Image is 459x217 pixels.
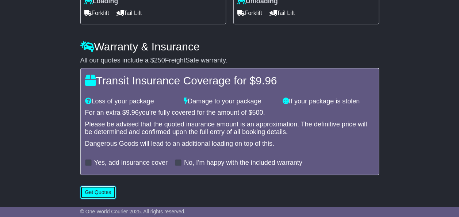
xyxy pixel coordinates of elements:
[184,159,302,167] label: No, I'm happy with the included warranty
[85,109,374,117] div: For an extra $ you're fully covered for the amount of $ .
[180,98,279,106] div: Damage to your package
[85,140,374,148] div: Dangerous Goods will lead to an additional loading on top of this.
[81,98,180,106] div: Loss of your package
[116,7,142,19] span: Tail Lift
[80,57,379,65] div: All our quotes include a $ FreightSafe warranty.
[154,57,165,64] span: 250
[94,159,168,167] label: Yes, add insurance cover
[252,109,263,116] span: 500
[256,75,277,87] span: 9.96
[85,75,374,87] h4: Transit Insurance Coverage for $
[237,7,262,19] span: Forklift
[80,186,116,199] button: Get Quotes
[80,209,186,214] span: © One World Courier 2025. All rights reserved.
[279,98,378,106] div: If your package is stolen
[269,7,295,19] span: Tail Lift
[85,121,374,136] div: Please be advised that the quoted insurance amount is an approximation. The definitive price will...
[126,109,139,116] span: 9.96
[84,7,109,19] span: Forklift
[80,41,379,53] h4: Warranty & Insurance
